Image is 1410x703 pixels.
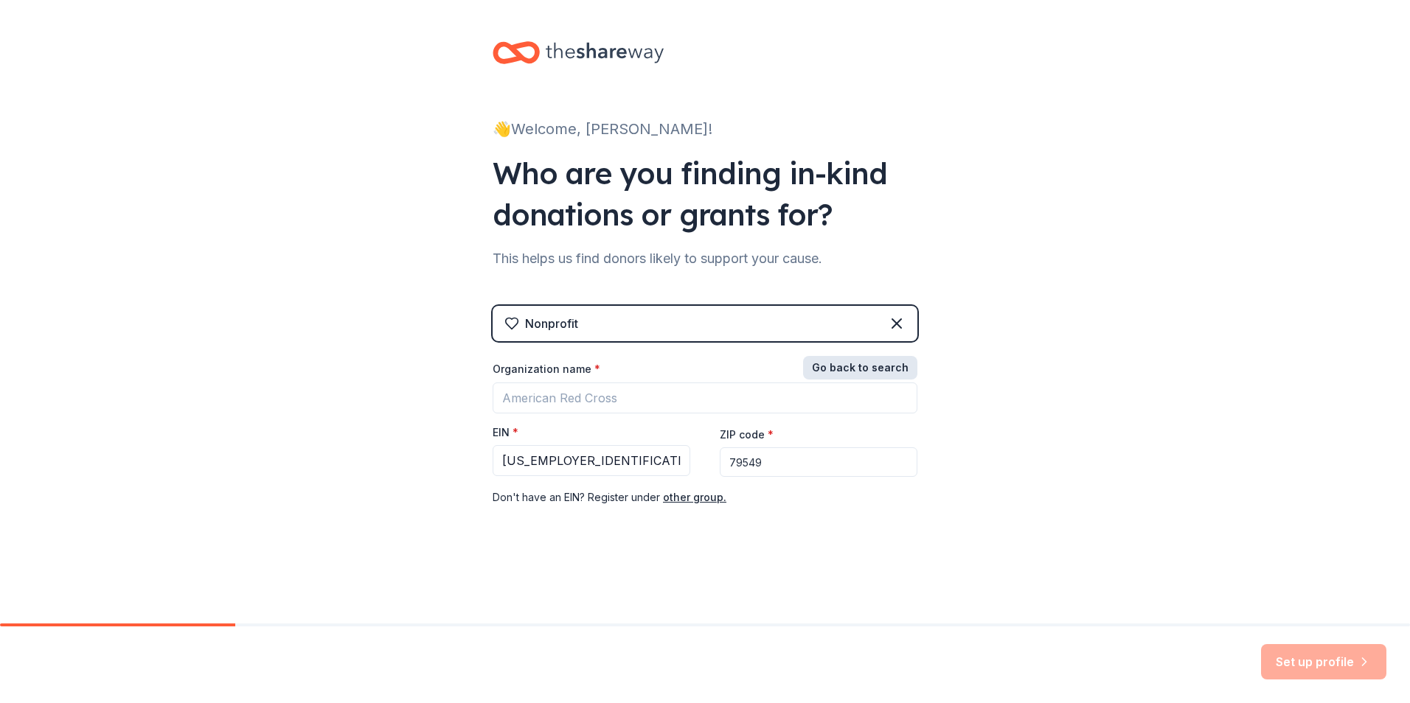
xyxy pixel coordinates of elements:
input: 12345 (U.S. only) [720,447,917,477]
div: Who are you finding in-kind donations or grants for? [493,153,917,235]
input: 12-3456789 [493,445,690,476]
input: American Red Cross [493,382,917,413]
label: Organization name [493,362,600,377]
button: other group. [663,489,726,506]
button: Go back to search [803,356,917,380]
div: Don ' t have an EIN? Register under [493,489,917,506]
label: EIN [493,425,518,440]
label: ZIP code [720,427,774,442]
div: 👋 Welcome, [PERSON_NAME]! [493,117,917,141]
div: This helps us find donors likely to support your cause. [493,247,917,270]
div: Nonprofit [525,315,578,332]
